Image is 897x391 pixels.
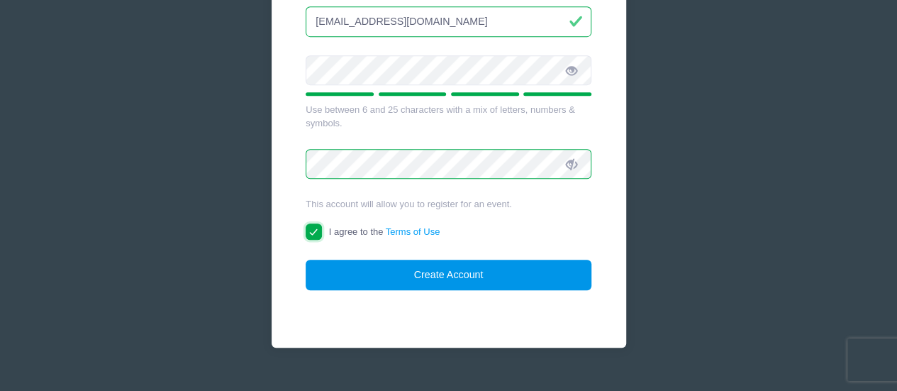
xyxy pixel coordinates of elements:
div: This account will allow you to register for an event. [306,197,591,211]
span: I agree to the [329,226,440,237]
input: I agree to theTerms of Use [306,224,322,240]
button: Create Account [306,260,591,290]
div: Use between 6 and 25 characters with a mix of letters, numbers & symbols. [306,103,591,131]
a: Terms of Use [386,226,440,237]
input: Email [306,6,591,37]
